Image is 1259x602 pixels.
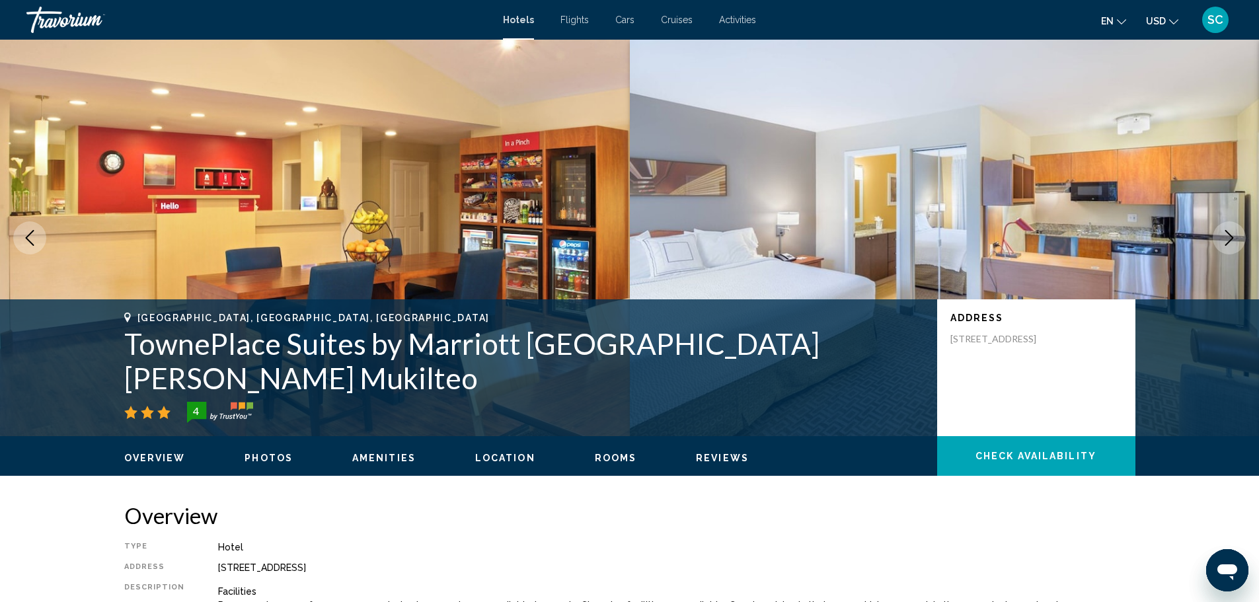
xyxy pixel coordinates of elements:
a: Activities [719,15,756,25]
span: en [1101,16,1114,26]
img: trustyou-badge-hor.svg [187,402,253,423]
button: Next image [1213,221,1246,254]
button: Previous image [13,221,46,254]
a: Cars [615,15,634,25]
span: Reviews [696,453,749,463]
a: Flights [560,15,589,25]
span: Check Availability [975,451,1096,462]
a: Hotels [503,15,534,25]
button: Change language [1101,11,1126,30]
span: SC [1207,13,1223,26]
button: Amenities [352,452,416,464]
span: [GEOGRAPHIC_DATA], [GEOGRAPHIC_DATA], [GEOGRAPHIC_DATA] [137,313,490,323]
p: Facilities [218,586,1135,597]
div: [STREET_ADDRESS] [218,562,1135,573]
span: Overview [124,453,186,463]
iframe: Button to launch messaging window [1206,549,1248,591]
p: [STREET_ADDRESS] [950,333,1056,345]
button: Reviews [696,452,749,464]
p: Address [950,313,1122,323]
button: Location [475,452,535,464]
div: Hotel [218,542,1135,552]
div: Type [124,542,185,552]
button: Check Availability [937,436,1135,476]
a: Cruises [661,15,693,25]
span: Rooms [595,453,637,463]
h2: Overview [124,502,1135,529]
button: User Menu [1198,6,1233,34]
span: Photos [245,453,293,463]
span: Amenities [352,453,416,463]
button: Photos [245,452,293,464]
button: Overview [124,452,186,464]
div: 4 [183,403,210,419]
h1: TownePlace Suites by Marriott [GEOGRAPHIC_DATA] [PERSON_NAME] Mukilteo [124,326,924,395]
div: Address [124,562,185,573]
button: Change currency [1146,11,1178,30]
button: Rooms [595,452,637,464]
a: Travorium [26,7,490,33]
span: USD [1146,16,1166,26]
span: Location [475,453,535,463]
